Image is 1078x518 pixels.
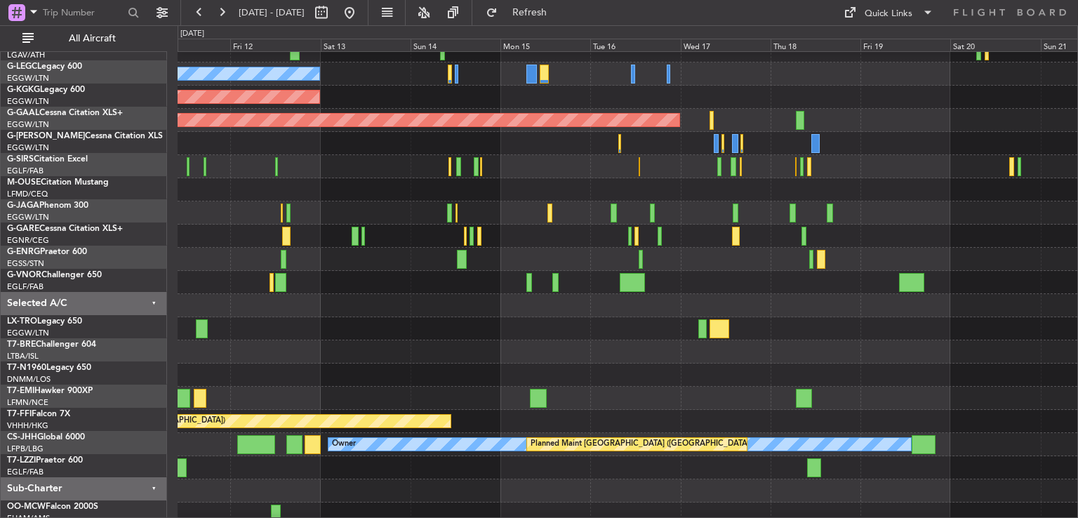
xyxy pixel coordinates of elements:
[500,39,590,51] div: Mon 15
[332,434,356,455] div: Owner
[7,73,49,84] a: EGGW/LTN
[7,86,40,94] span: G-KGKG
[681,39,771,51] div: Wed 17
[7,410,32,418] span: T7-FFI
[479,1,564,24] button: Refresh
[7,225,39,233] span: G-GARE
[860,39,950,51] div: Fri 19
[7,225,123,233] a: G-GARECessna Citation XLS+
[7,374,51,385] a: DNMM/LOS
[7,317,37,326] span: LX-TRO
[7,109,123,117] a: G-GAALCessna Citation XLS+
[7,155,34,164] span: G-SIRS
[239,6,305,19] span: [DATE] - [DATE]
[7,119,49,130] a: EGGW/LTN
[7,212,49,223] a: EGGW/LTN
[7,132,163,140] a: G-[PERSON_NAME]Cessna Citation XLS
[7,86,85,94] a: G-KGKGLegacy 600
[230,39,320,51] div: Fri 12
[7,132,85,140] span: G-[PERSON_NAME]
[7,248,40,256] span: G-ENRG
[411,39,500,51] div: Sun 14
[531,434,752,455] div: Planned Maint [GEOGRAPHIC_DATA] ([GEOGRAPHIC_DATA])
[950,39,1040,51] div: Sat 20
[7,456,36,465] span: T7-LZZI
[500,8,559,18] span: Refresh
[771,39,860,51] div: Thu 18
[7,351,39,361] a: LTBA/ISL
[7,178,41,187] span: M-OUSE
[7,433,37,441] span: CS-JHH
[7,166,44,176] a: EGLF/FAB
[7,281,44,292] a: EGLF/FAB
[7,189,48,199] a: LFMD/CEQ
[7,96,49,107] a: EGGW/LTN
[7,201,88,210] a: G-JAGAPhenom 300
[865,7,912,21] div: Quick Links
[7,503,98,511] a: OO-MCWFalcon 2000S
[7,62,37,71] span: G-LEGC
[7,420,48,431] a: VHHH/HKG
[36,34,148,44] span: All Aircraft
[7,235,49,246] a: EGNR/CEG
[7,410,70,418] a: T7-FFIFalcon 7X
[7,62,82,71] a: G-LEGCLegacy 600
[7,201,39,210] span: G-JAGA
[140,39,230,51] div: Thu 11
[7,328,49,338] a: EGGW/LTN
[7,50,45,60] a: LGAV/ATH
[7,387,93,395] a: T7-EMIHawker 900XP
[7,433,85,441] a: CS-JHHGlobal 6000
[7,271,41,279] span: G-VNOR
[7,142,49,153] a: EGGW/LTN
[7,456,83,465] a: T7-LZZIPraetor 600
[180,28,204,40] div: [DATE]
[7,109,39,117] span: G-GAAL
[7,397,48,408] a: LFMN/NCE
[321,39,411,51] div: Sat 13
[7,467,44,477] a: EGLF/FAB
[7,258,44,269] a: EGSS/STN
[7,317,82,326] a: LX-TROLegacy 650
[43,2,124,23] input: Trip Number
[837,1,940,24] button: Quick Links
[7,340,96,349] a: T7-BREChallenger 604
[7,271,102,279] a: G-VNORChallenger 650
[7,340,36,349] span: T7-BRE
[7,178,109,187] a: M-OUSECitation Mustang
[7,444,44,454] a: LFPB/LBG
[590,39,680,51] div: Tue 16
[7,503,46,511] span: OO-MCW
[7,387,34,395] span: T7-EMI
[15,27,152,50] button: All Aircraft
[7,364,91,372] a: T7-N1960Legacy 650
[7,248,87,256] a: G-ENRGPraetor 600
[7,155,88,164] a: G-SIRSCitation Excel
[7,364,46,372] span: T7-N1960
